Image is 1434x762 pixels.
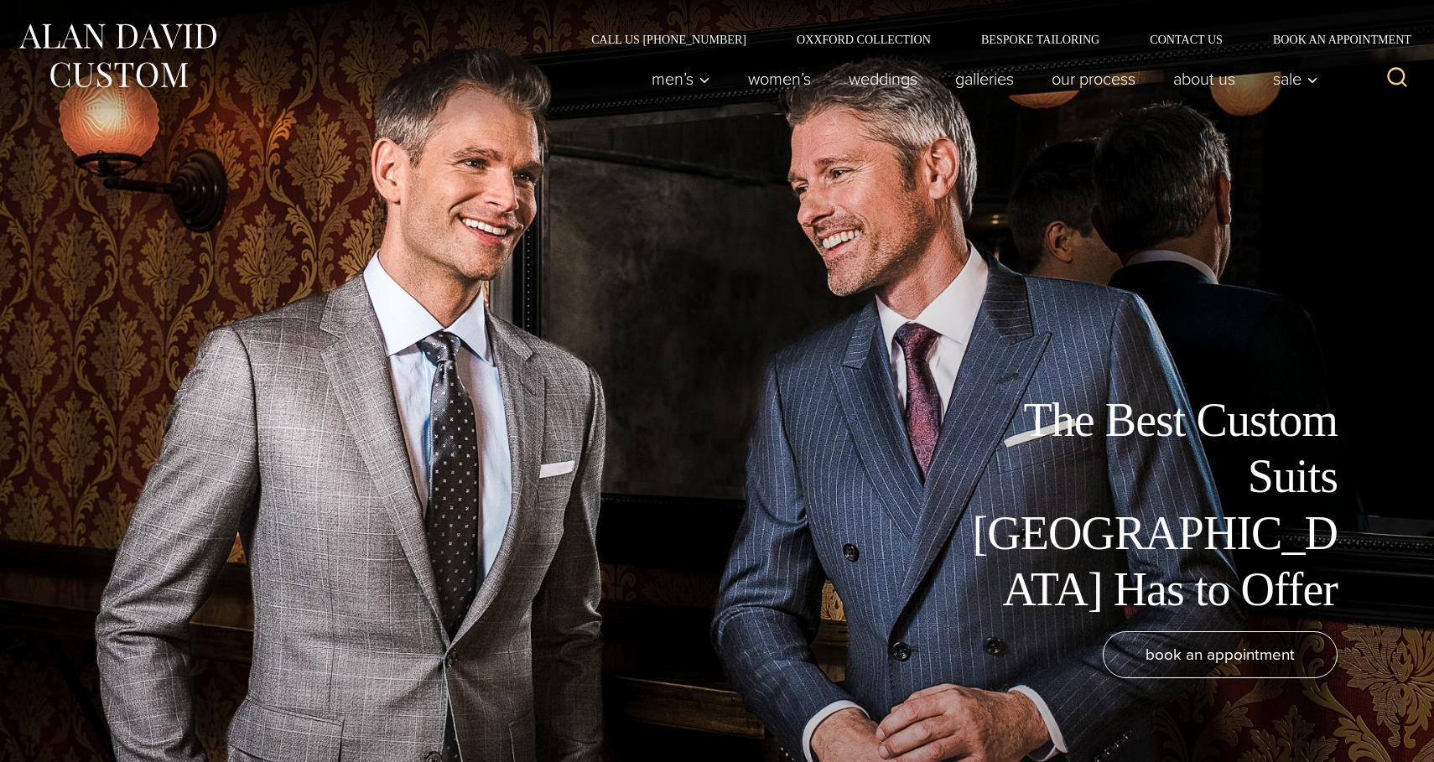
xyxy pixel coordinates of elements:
a: Book an Appointment [1248,34,1417,45]
span: Men’s [652,70,710,87]
span: Sale [1273,70,1318,87]
a: Galleries [937,62,1033,96]
a: Call Us [PHONE_NUMBER] [566,34,772,45]
button: View Search Form [1377,59,1417,99]
a: weddings [830,62,937,96]
a: Bespoke Tailoring [956,34,1125,45]
a: Oxxford Collection [772,34,956,45]
a: Our Process [1033,62,1155,96]
a: About Us [1155,62,1255,96]
a: book an appointment [1103,631,1338,678]
nav: Primary Navigation [633,62,1327,96]
a: Women’s [730,62,830,96]
nav: Secondary Navigation [566,34,1417,45]
h1: The Best Custom Suits [GEOGRAPHIC_DATA] Has to Offer [960,392,1338,618]
span: book an appointment [1146,642,1295,666]
img: Alan David Custom [17,18,218,93]
a: Contact Us [1125,34,1248,45]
